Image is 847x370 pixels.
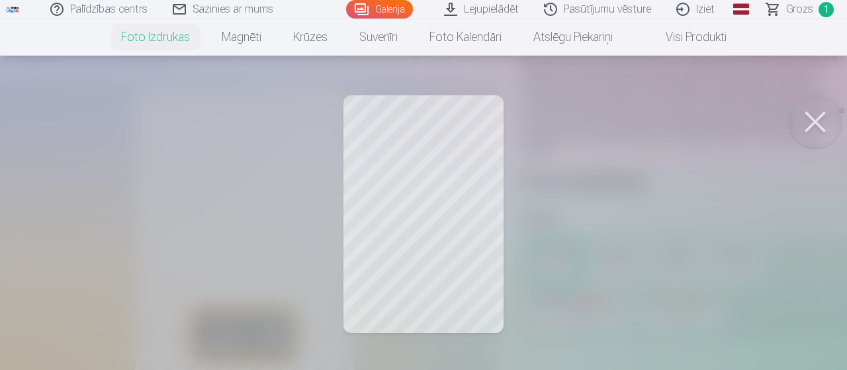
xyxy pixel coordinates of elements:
span: Grozs [786,1,813,17]
span: 1 [819,2,834,17]
a: Foto izdrukas [105,19,206,56]
a: Foto kalendāri [414,19,517,56]
img: /fa3 [5,5,20,13]
a: Krūzes [277,19,343,56]
a: Atslēgu piekariņi [517,19,629,56]
a: Visi produkti [629,19,742,56]
a: Suvenīri [343,19,414,56]
a: Magnēti [206,19,277,56]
